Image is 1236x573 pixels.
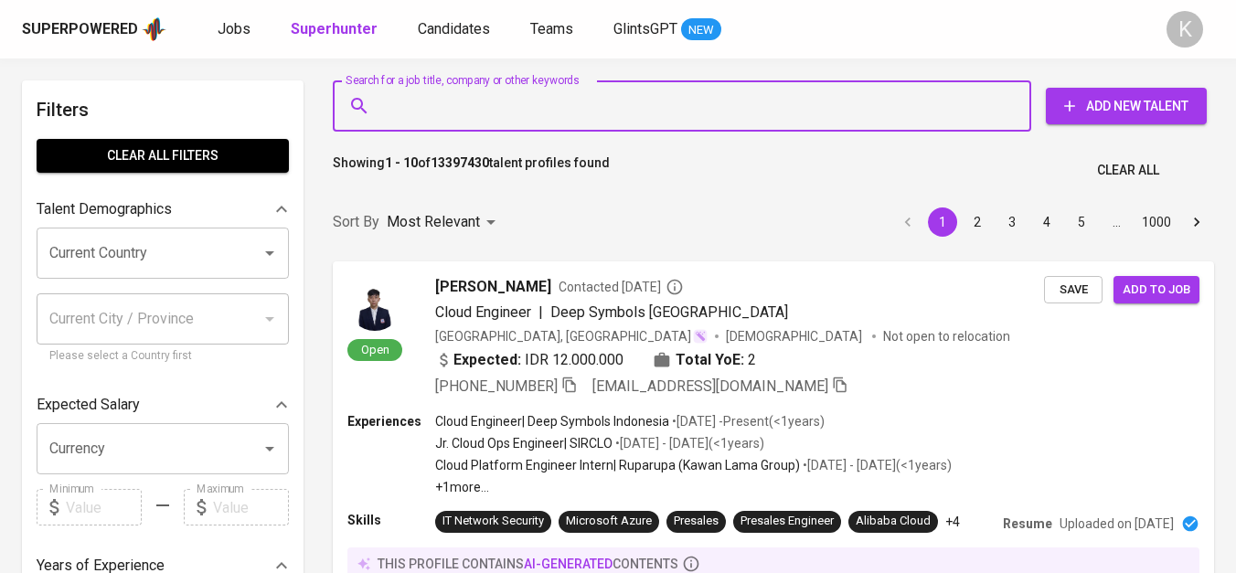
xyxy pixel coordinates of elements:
[530,18,577,41] a: Teams
[800,456,952,474] p: • [DATE] - [DATE] ( <1 years )
[1090,154,1167,187] button: Clear All
[435,478,952,496] p: +1 more ...
[676,349,744,371] b: Total YoE:
[1182,207,1211,237] button: Go to next page
[37,198,172,220] p: Talent Demographics
[37,394,140,416] p: Expected Salary
[37,387,289,423] div: Expected Salary
[354,342,397,357] span: Open
[435,276,551,298] span: [PERSON_NAME]
[883,327,1010,345] p: Not open to relocation
[333,154,610,187] p: Showing of talent profiles found
[566,513,652,530] div: Microsoft Azure
[997,207,1027,237] button: Go to page 3
[613,18,721,41] a: GlintsGPT NEW
[37,191,289,228] div: Talent Demographics
[435,434,613,452] p: Jr. Cloud Ops Engineer | SIRCLO
[453,349,521,371] b: Expected:
[613,434,764,452] p: • [DATE] - [DATE] ( <1 years )
[928,207,957,237] button: page 1
[213,489,289,525] input: Value
[431,155,489,170] b: 13397430
[669,412,825,430] p: • [DATE] - Present ( <1 years )
[856,513,931,530] div: Alibaba Cloud
[524,557,613,571] span: AI-generated
[291,18,381,41] a: Superhunter
[726,327,865,345] span: [DEMOGRAPHIC_DATA]
[963,207,992,237] button: Go to page 2
[435,303,531,321] span: Cloud Engineer
[1060,95,1192,118] span: Add New Talent
[22,16,166,43] a: Superpoweredapp logo
[435,377,558,395] span: [PHONE_NUMBER]
[559,278,684,296] span: Contacted [DATE]
[49,347,276,366] p: Please select a Country first
[748,349,756,371] span: 2
[142,16,166,43] img: app logo
[66,489,142,525] input: Value
[378,555,678,573] p: this profile contains contents
[1102,213,1131,231] div: …
[418,18,494,41] a: Candidates
[1097,159,1159,182] span: Clear All
[37,95,289,124] h6: Filters
[1053,280,1093,301] span: Save
[1032,207,1061,237] button: Go to page 4
[592,377,828,395] span: [EMAIL_ADDRESS][DOMAIN_NAME]
[387,211,480,233] p: Most Relevant
[37,139,289,173] button: Clear All filters
[22,19,138,40] div: Superpowered
[613,20,677,37] span: GlintsGPT
[1167,11,1203,48] div: K
[333,211,379,233] p: Sort By
[1113,276,1199,304] button: Add to job
[291,20,378,37] b: Superhunter
[435,349,623,371] div: IDR 12.000.000
[550,303,788,321] span: Deep Symbols [GEOGRAPHIC_DATA]
[945,513,960,531] p: +4
[741,513,834,530] div: Presales Engineer
[681,21,721,39] span: NEW
[538,302,543,324] span: |
[347,412,435,430] p: Experiences
[530,20,573,37] span: Teams
[674,513,719,530] div: Presales
[1046,88,1207,124] button: Add New Talent
[51,144,274,167] span: Clear All filters
[385,155,418,170] b: 1 - 10
[418,20,490,37] span: Candidates
[218,20,250,37] span: Jobs
[435,412,669,430] p: Cloud Engineer | Deep Symbols Indonesia
[1123,280,1190,301] span: Add to job
[435,327,708,345] div: [GEOGRAPHIC_DATA], [GEOGRAPHIC_DATA]
[693,329,708,344] img: magic_wand.svg
[347,276,402,331] img: 9ced7ca183157b547fd9650c5a337354.png
[257,436,282,462] button: Open
[1003,515,1052,533] p: Resume
[435,456,800,474] p: Cloud Platform Engineer Intern | Ruparupa (Kawan Lama Group)
[257,240,282,266] button: Open
[347,511,435,529] p: Skills
[890,207,1214,237] nav: pagination navigation
[442,513,544,530] div: IT Network Security
[1136,207,1177,237] button: Go to page 1000
[218,18,254,41] a: Jobs
[1060,515,1174,533] p: Uploaded on [DATE]
[1044,276,1103,304] button: Save
[387,206,502,239] div: Most Relevant
[666,278,684,296] svg: By Batam recruiter
[1067,207,1096,237] button: Go to page 5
